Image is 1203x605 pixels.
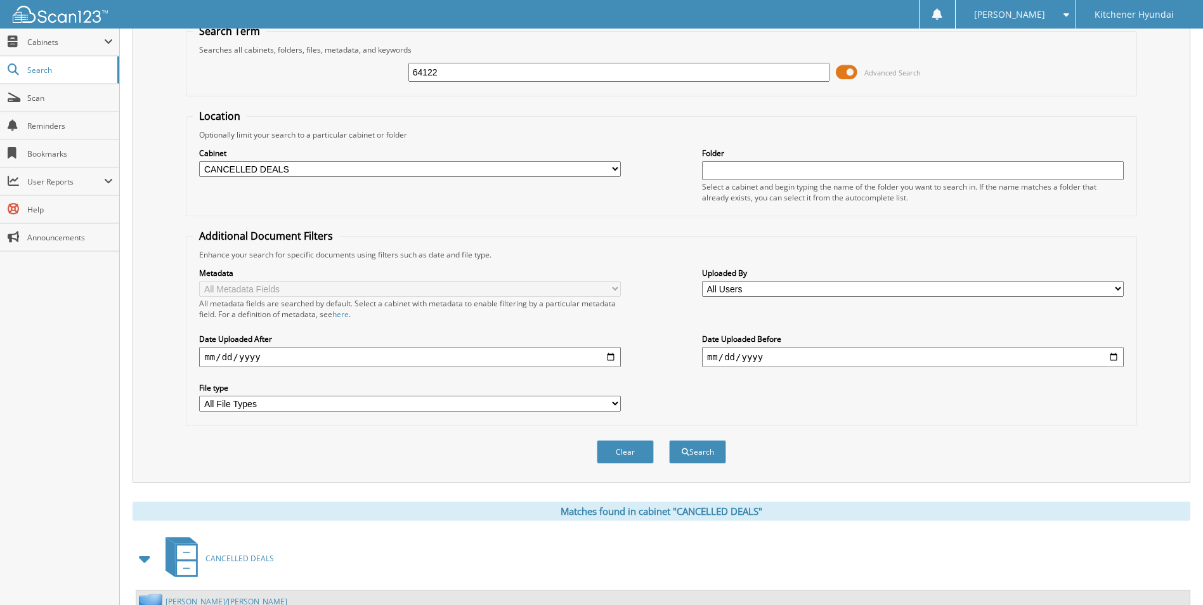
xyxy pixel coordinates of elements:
div: Searches all cabinets, folders, files, metadata, and keywords [193,44,1129,55]
label: Folder [702,148,1124,159]
legend: Additional Document Filters [193,229,339,243]
span: Search [27,65,111,75]
span: User Reports [27,176,104,187]
span: Bookmarks [27,148,113,159]
span: Cabinets [27,37,104,48]
div: Optionally limit your search to a particular cabinet or folder [193,129,1129,140]
label: Metadata [199,268,621,278]
img: scan123-logo-white.svg [13,6,108,23]
span: CANCELLED DEALS [205,553,274,564]
legend: Location [193,109,247,123]
span: Kitchener Hyundai [1095,11,1174,18]
input: start [199,347,621,367]
legend: Search Term [193,24,266,38]
div: Matches found in cabinet "CANCELLED DEALS" [133,502,1190,521]
label: File type [199,382,621,393]
span: [PERSON_NAME] [974,11,1045,18]
div: Enhance your search for specific documents using filters such as date and file type. [193,249,1129,260]
label: Uploaded By [702,268,1124,278]
button: Search [669,440,726,464]
button: Clear [597,440,654,464]
a: here [332,309,349,320]
label: Date Uploaded After [199,334,621,344]
span: Reminders [27,120,113,131]
label: Cabinet [199,148,621,159]
span: Help [27,204,113,215]
input: end [702,347,1124,367]
label: Date Uploaded Before [702,334,1124,344]
span: Advanced Search [864,68,921,77]
div: All metadata fields are searched by default. Select a cabinet with metadata to enable filtering b... [199,298,621,320]
a: CANCELLED DEALS [158,533,274,583]
span: Scan [27,93,113,103]
span: Announcements [27,232,113,243]
div: Select a cabinet and begin typing the name of the folder you want to search in. If the name match... [702,181,1124,203]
